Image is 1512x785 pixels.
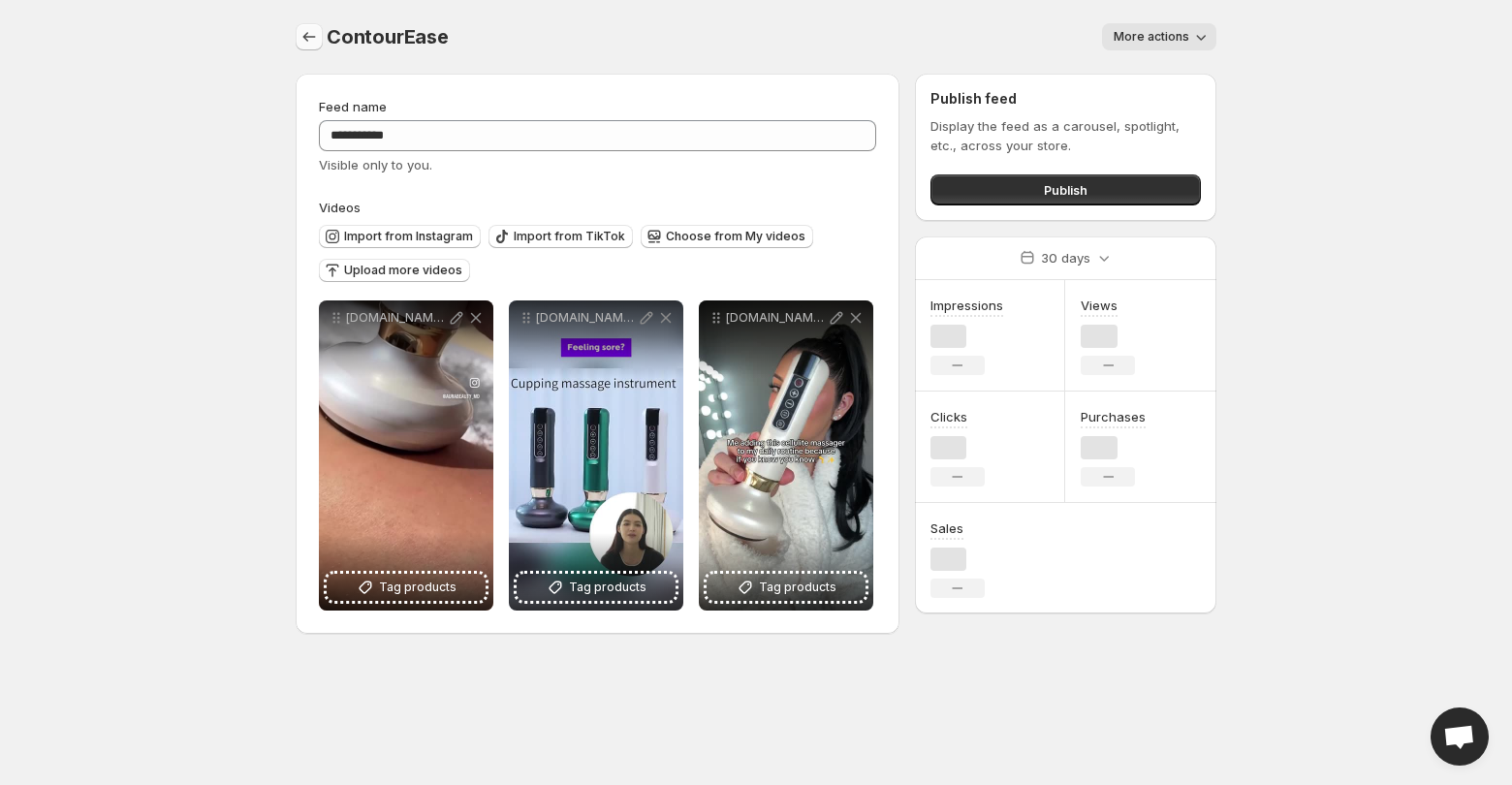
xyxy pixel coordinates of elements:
p: [DOMAIN_NAME][EMAIL_ADDRESS][DOMAIN_NAME]_1745351260393 [726,310,827,326]
span: Visible only to you. [319,157,432,173]
span: Upload more videos [344,263,462,278]
a: Open chat [1431,707,1489,766]
button: Tag products [517,574,676,601]
h2: Publish feed [930,89,1201,109]
p: [DOMAIN_NAME]_@aurabeauty_md1_1745351228258 [346,310,447,326]
p: 30 days [1041,248,1090,267]
button: Tag products [327,574,486,601]
h3: Sales [930,518,963,538]
button: Import from TikTok [488,225,633,248]
span: ContourEase [327,25,449,48]
h3: Impressions [930,296,1003,315]
button: Import from Instagram [319,225,481,248]
span: More actions [1114,29,1189,45]
span: Videos [319,200,361,215]
span: Import from Instagram [344,229,473,244]
span: Tag products [569,578,646,597]
span: Feed name [319,99,387,114]
div: [DOMAIN_NAME][EMAIL_ADDRESS][DOMAIN_NAME]_1745351260393Tag products [699,300,873,611]
button: More actions [1102,23,1216,50]
span: Tag products [759,578,836,597]
span: Choose from My videos [666,229,805,244]
button: Choose from My videos [641,225,813,248]
button: Settings [296,23,323,50]
button: Upload more videos [319,259,470,282]
h3: Views [1081,296,1118,315]
p: Display the feed as a carousel, spotlight, etc., across your store. [930,116,1201,155]
button: Publish [930,174,1201,205]
p: [DOMAIN_NAME]_@gliterbenefit_1745351208999 [536,310,637,326]
h3: Purchases [1081,407,1146,426]
div: [DOMAIN_NAME]_@gliterbenefit_1745351208999Tag products [509,300,683,611]
button: Tag products [707,574,866,601]
span: Import from TikTok [514,229,625,244]
h3: Clicks [930,407,967,426]
div: [DOMAIN_NAME]_@aurabeauty_md1_1745351228258Tag products [319,300,493,611]
span: Publish [1044,180,1087,200]
span: Tag products [379,578,457,597]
